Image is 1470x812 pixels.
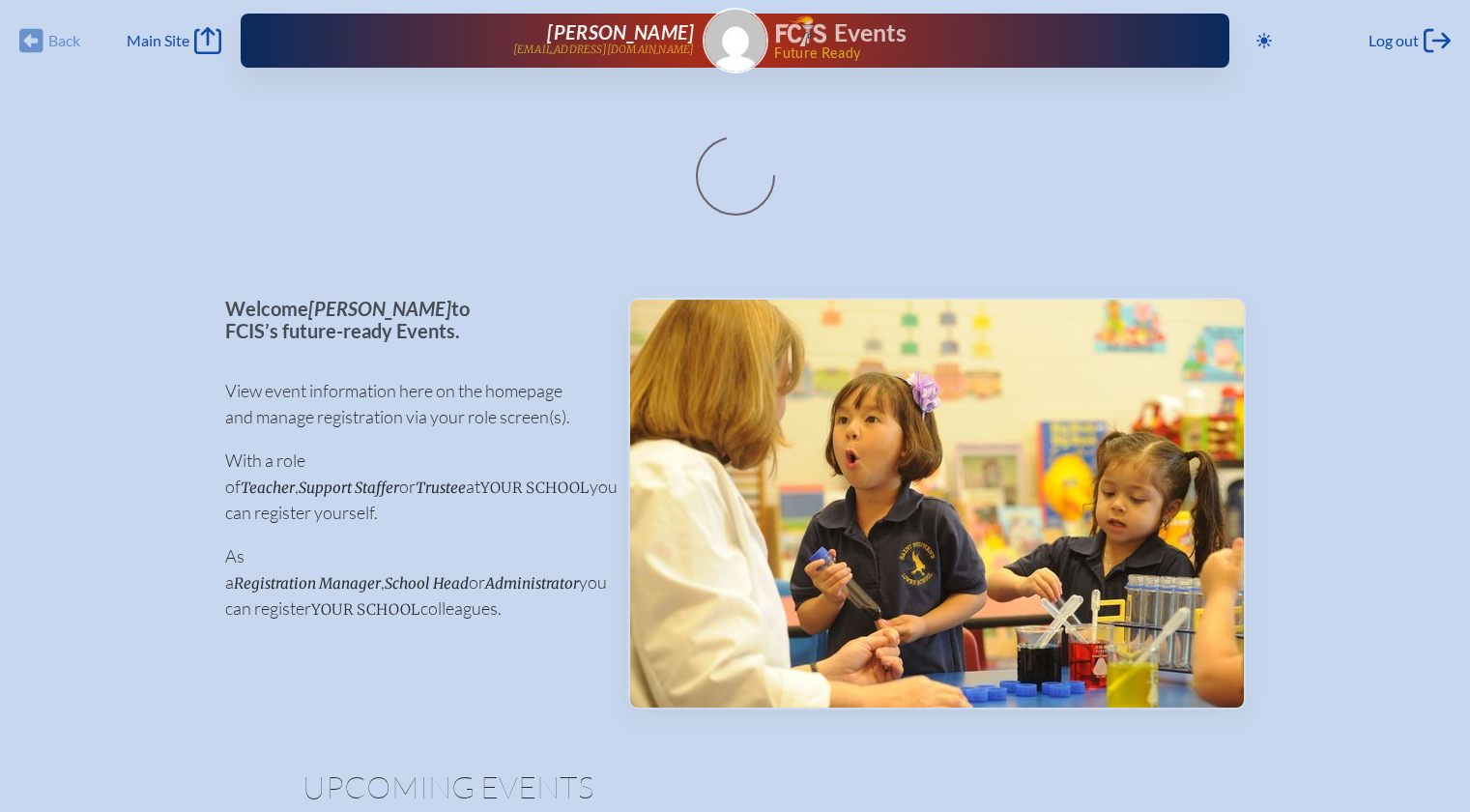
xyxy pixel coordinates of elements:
span: your school [480,478,590,497]
span: Future Ready [774,46,1167,60]
span: Trustee [416,478,466,497]
span: [PERSON_NAME] [308,297,451,320]
p: View event information here on the homepage and manage registration via your role screen(s). [225,378,597,430]
h1: Upcoming Events [303,771,1168,802]
p: With a role of , or at you can register yourself. [225,448,597,526]
span: Support Staffer [299,478,399,497]
span: Registration Manager [234,574,381,593]
div: FCIS Events — Future ready [776,15,1168,60]
img: Events [630,300,1244,708]
span: School Head [385,574,469,593]
span: Log out [1369,31,1419,50]
a: Main Site [127,27,221,54]
span: Administrator [485,574,579,593]
p: Welcome to FCIS’s future-ready Events. [225,298,597,341]
p: [EMAIL_ADDRESS][DOMAIN_NAME] [513,43,695,56]
span: [PERSON_NAME] [547,20,694,43]
span: Main Site [127,31,189,50]
p: As a , or you can register colleagues. [225,543,597,622]
span: Teacher [241,478,295,497]
a: Gravatar [703,8,768,73]
span: your school [311,600,420,619]
img: Gravatar [705,10,766,72]
a: [PERSON_NAME][EMAIL_ADDRESS][DOMAIN_NAME] [303,21,695,60]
